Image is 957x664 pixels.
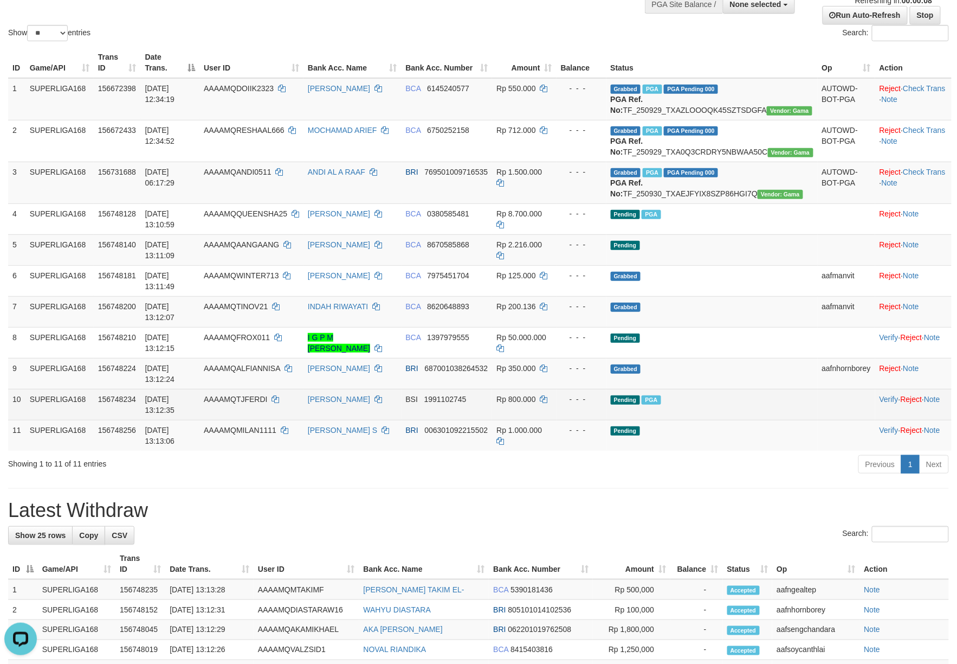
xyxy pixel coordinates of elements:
[364,585,464,594] a: [PERSON_NAME] TAKIM EL-
[427,240,469,249] span: Copy 8670585868 to clipboard
[561,332,602,343] div: - - -
[8,579,38,600] td: 1
[115,548,165,579] th: Trans ID: activate to sort column ascending
[611,210,640,219] span: Pending
[406,302,421,311] span: BCA
[112,531,127,540] span: CSV
[38,640,115,660] td: SUPERLIGA168
[642,395,661,405] span: Marked by aafsengchandara
[308,302,368,311] a: INDAH RIWAYATI
[880,240,901,249] a: Reject
[611,137,643,156] b: PGA Ref. No:
[664,168,718,177] span: PGA Pending
[606,47,818,78] th: Status
[903,302,919,311] a: Note
[98,364,136,373] span: 156748224
[561,425,602,436] div: - - -
[165,579,254,600] td: [DATE] 13:13:28
[643,85,662,94] span: Marked by aafsoycanthlai
[818,358,875,389] td: aafnhornborey
[38,579,115,600] td: SUPERLIGA168
[145,395,175,414] span: [DATE] 13:12:35
[8,389,25,420] td: 10
[27,25,68,41] select: Showentries
[670,620,722,640] td: -
[561,167,602,177] div: - - -
[308,126,377,135] a: MOCHAMAD ARIEF
[772,600,859,620] td: aafnhornborey
[919,455,949,474] a: Next
[145,240,175,260] span: [DATE] 13:11:09
[204,84,274,93] span: AAAAMQDOIIK2323
[204,126,284,135] span: AAAAMQRESHAAL666
[8,454,391,469] div: Showing 1 to 11 of 11 entries
[145,302,175,322] span: [DATE] 13:12:07
[145,84,175,104] span: [DATE] 12:34:19
[308,364,370,373] a: [PERSON_NAME]
[903,271,919,280] a: Note
[98,126,136,135] span: 156672433
[670,579,722,600] td: -
[910,6,941,24] a: Stop
[823,6,908,24] a: Run Auto-Refresh
[493,605,506,614] span: BRI
[768,148,813,157] span: Vendor URL: https://trx31.1velocity.biz
[903,168,946,176] a: Check Trans
[611,168,641,177] span: Grabbed
[880,333,898,342] a: Verify
[165,600,254,620] td: [DATE] 13:12:31
[427,302,469,311] span: Copy 8620648893 to clipboard
[880,168,901,176] a: Reject
[875,420,952,451] td: · ·
[864,605,881,614] a: Note
[115,620,165,640] td: 156748045
[875,47,952,78] th: Action
[25,162,94,203] td: SUPERLIGA168
[496,84,535,93] span: Rp 550.000
[903,240,919,249] a: Note
[364,605,431,614] a: WAHYU DIASTARA
[406,271,421,280] span: BCA
[611,334,640,343] span: Pending
[15,531,66,540] span: Show 25 rows
[880,364,901,373] a: Reject
[493,585,508,594] span: BCA
[643,126,662,136] span: Marked by aafsoycanthlai
[561,125,602,136] div: - - -
[424,395,467,404] span: Copy 1991102745 to clipboard
[561,363,602,374] div: - - -
[606,162,818,203] td: TF_250930_TXAEJFYIX8SZP86HGI7Q
[875,358,952,389] td: ·
[818,78,875,120] td: AUTOWD-BOT-PGA
[875,327,952,358] td: · ·
[79,531,98,540] span: Copy
[880,426,898,435] a: Verify
[758,190,803,199] span: Vendor URL: https://trx31.1velocity.biz
[406,426,418,435] span: BRI
[141,47,200,78] th: Date Trans.: activate to sort column descending
[860,548,949,579] th: Action
[864,646,881,654] a: Note
[561,301,602,312] div: - - -
[843,526,949,542] label: Search:
[561,394,602,405] div: - - -
[25,47,94,78] th: Game/API: activate to sort column ascending
[308,240,370,249] a: [PERSON_NAME]
[4,4,37,37] button: Open LiveChat chat widget
[254,548,359,579] th: User ID: activate to sort column ascending
[308,271,370,280] a: [PERSON_NAME]
[818,265,875,296] td: aafmanvit
[727,606,760,615] span: Accepted
[880,302,901,311] a: Reject
[611,126,641,136] span: Grabbed
[427,126,469,135] span: Copy 6750252158 to clipboard
[427,209,469,218] span: Copy 0380585481 to clipboard
[8,120,25,162] td: 2
[406,84,421,93] span: BCA
[880,84,901,93] a: Reject
[875,234,952,265] td: ·
[510,585,553,594] span: Copy 5390181436 to clipboard
[818,47,875,78] th: Op: activate to sort column ascending
[767,106,812,116] span: Vendor URL: https://trx31.1velocity.biz
[611,272,641,281] span: Grabbed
